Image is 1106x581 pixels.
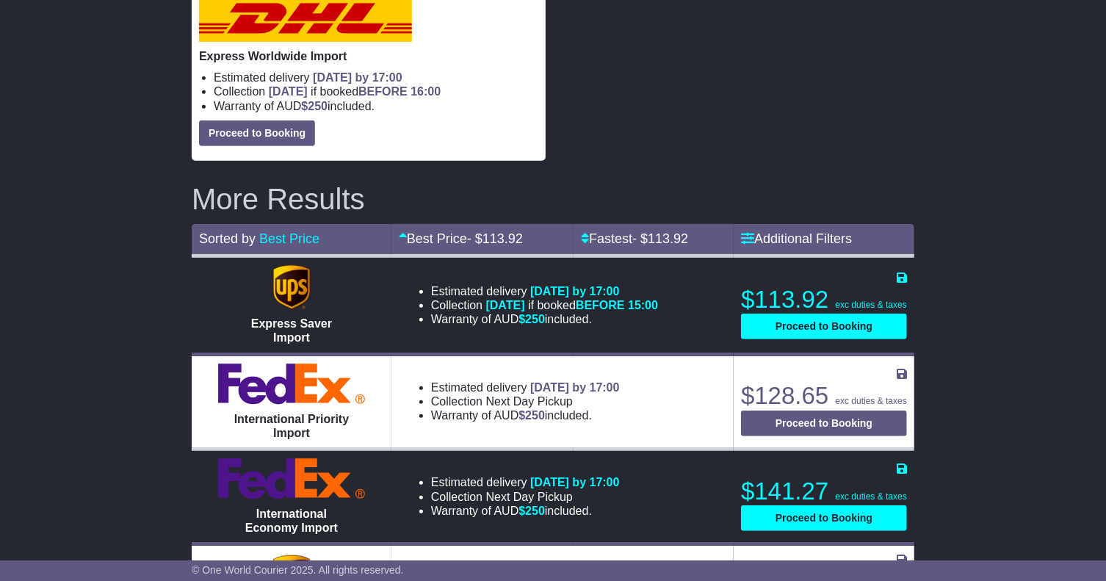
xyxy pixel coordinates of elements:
[431,490,620,504] li: Collection
[273,265,310,309] img: UPS (new): Express Saver Import
[741,411,907,436] button: Proceed to Booking
[486,395,573,408] span: Next Day Pickup
[741,381,907,411] p: $128.65
[245,508,338,534] span: International Economy Import
[218,458,365,499] img: FedEx Express: International Economy Import
[525,409,545,422] span: 250
[836,396,907,406] span: exc duties & taxes
[467,231,523,246] span: - $
[199,120,315,146] button: Proceed to Booking
[192,564,404,576] span: © One World Courier 2025. All rights reserved.
[358,85,408,98] span: BEFORE
[431,284,658,298] li: Estimated delivery
[431,408,620,422] li: Warranty of AUD included.
[431,312,658,326] li: Warranty of AUD included.
[525,313,545,325] span: 250
[525,505,545,517] span: 250
[741,505,907,531] button: Proceed to Booking
[399,231,523,246] a: Best Price- $113.92
[518,409,545,422] span: $
[581,231,688,246] a: Fastest- $113.92
[486,299,658,311] span: if booked
[518,505,545,517] span: $
[482,231,523,246] span: 113.92
[431,380,620,394] li: Estimated delivery
[576,299,625,311] span: BEFORE
[308,100,328,112] span: 250
[486,491,573,503] span: Next Day Pickup
[530,381,620,394] span: [DATE] by 17:00
[251,317,332,344] span: Express Saver Import
[648,231,688,246] span: 113.92
[313,71,402,84] span: [DATE] by 17:00
[836,491,907,502] span: exc duties & taxes
[259,231,319,246] a: Best Price
[199,49,538,63] p: Express Worldwide Import
[214,84,538,98] li: Collection
[530,285,620,297] span: [DATE] by 17:00
[741,477,907,506] p: $141.27
[431,298,658,312] li: Collection
[628,299,658,311] span: 15:00
[486,299,525,311] span: [DATE]
[741,285,907,314] p: $113.92
[199,231,256,246] span: Sorted by
[530,476,620,488] span: [DATE] by 17:00
[431,475,620,489] li: Estimated delivery
[214,71,538,84] li: Estimated delivery
[269,85,308,98] span: [DATE]
[234,413,349,439] span: International Priority Import
[518,313,545,325] span: $
[431,394,620,408] li: Collection
[741,314,907,339] button: Proceed to Booking
[741,231,852,246] a: Additional Filters
[301,100,328,112] span: $
[431,504,620,518] li: Warranty of AUD included.
[214,99,538,113] li: Warranty of AUD included.
[192,183,914,215] h2: More Results
[632,231,688,246] span: - $
[836,300,907,310] span: exc duties & taxes
[411,85,441,98] span: 16:00
[269,85,441,98] span: if booked
[218,364,365,405] img: FedEx Express: International Priority Import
